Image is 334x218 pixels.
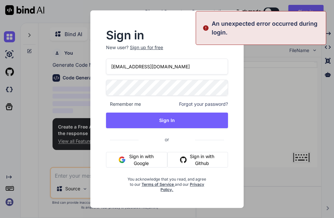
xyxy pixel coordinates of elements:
[142,182,175,187] a: Terms of Service
[160,182,204,192] a: Privacy Policy.
[179,101,228,107] span: Forgot your password?
[106,152,167,168] button: Sign in with Google
[130,44,163,51] div: Sign up for free
[203,19,209,37] img: alert
[106,30,228,40] h2: Sign in
[180,157,187,163] img: github
[167,152,228,168] button: Sign in with Github
[106,101,141,107] span: Remember me
[127,173,208,192] div: You acknowledge that you read, and agree to our and our
[106,59,228,75] input: Login or Email
[119,157,125,163] img: google
[106,113,228,128] button: Sign In
[212,19,322,37] p: An unexpected error occurred during login.
[139,131,195,147] span: or
[106,44,228,59] p: New user?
